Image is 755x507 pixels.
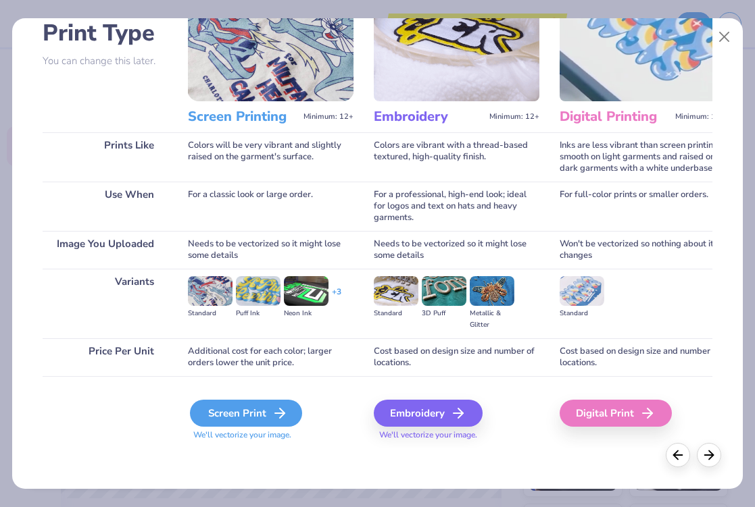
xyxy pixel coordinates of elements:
[712,24,737,50] button: Close
[470,308,514,331] div: Metallic & Glitter
[43,338,168,376] div: Price Per Unit
[236,276,281,306] img: Puff Ink
[422,276,466,306] img: 3D Puff
[188,308,233,319] div: Standard
[188,108,298,126] h3: Screen Printing
[374,308,418,319] div: Standard
[188,231,354,269] div: Needs to be vectorized so it might lose some details
[284,308,328,319] div: Neon Ink
[675,112,725,122] span: Minimum: 12+
[560,338,725,376] div: Cost based on design size and number of locations.
[374,400,483,427] div: Embroidery
[560,108,670,126] h3: Digital Printing
[560,182,725,231] div: For full-color prints or smaller orders.
[188,182,354,231] div: For a classic look or large order.
[374,338,539,376] div: Cost based on design size and number of locations.
[236,308,281,319] div: Puff Ink
[560,400,672,427] div: Digital Print
[188,429,354,441] span: We'll vectorize your image.
[374,108,484,126] h3: Embroidery
[560,132,725,182] div: Inks are less vibrant than screen printing; smooth on light garments and raised on dark garments ...
[374,231,539,269] div: Needs to be vectorized so it might lose some details
[560,231,725,269] div: Won't be vectorized so nothing about it changes
[374,276,418,306] img: Standard
[560,308,604,319] div: Standard
[188,276,233,306] img: Standard
[284,276,328,306] img: Neon Ink
[374,429,539,441] span: We'll vectorize your image.
[43,269,168,338] div: Variants
[188,338,354,376] div: Additional cost for each color; larger orders lower the unit price.
[470,276,514,306] img: Metallic & Glitter
[190,400,302,427] div: Screen Print
[303,112,354,122] span: Minimum: 12+
[43,231,168,269] div: Image You Uploaded
[374,132,539,182] div: Colors are vibrant with a thread-based textured, high-quality finish.
[43,182,168,231] div: Use When
[374,182,539,231] div: For a professional, high-end look; ideal for logos and text on hats and heavy garments.
[188,132,354,182] div: Colors will be very vibrant and slightly raised on the garment's surface.
[43,55,168,67] p: You can change this later.
[422,308,466,319] div: 3D Puff
[489,112,539,122] span: Minimum: 12+
[43,132,168,182] div: Prints Like
[560,276,604,306] img: Standard
[332,286,341,309] div: + 3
